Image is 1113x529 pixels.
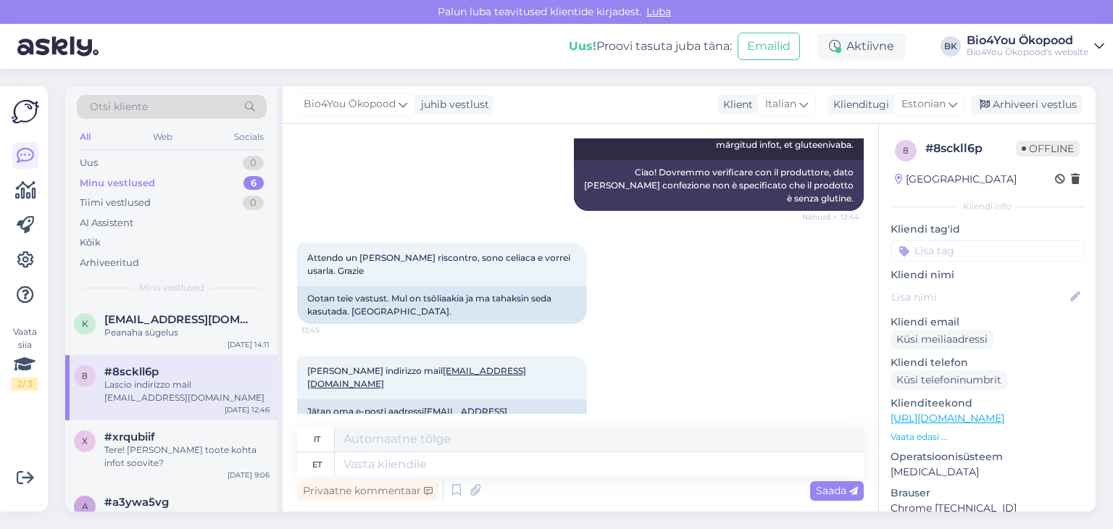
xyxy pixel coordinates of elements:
div: Klient [717,97,753,112]
img: Askly Logo [12,98,39,125]
p: Operatsioonisüsteem [891,449,1084,465]
span: Italian [765,96,796,112]
div: Lascio indirizzo mail [EMAIL_ADDRESS][DOMAIN_NAME] [104,378,270,404]
a: [URL][DOMAIN_NAME] [891,412,1004,425]
p: Vaata edasi ... [891,430,1084,443]
span: Saada [816,484,858,497]
div: # 8sckll6p [925,140,1016,157]
p: Kliendi email [891,315,1084,330]
div: Proovi tasuta juba täna: [569,38,732,55]
span: a [82,501,88,512]
div: 6 [243,176,264,191]
b: Uus! [569,39,596,53]
span: Estonian [901,96,946,112]
span: Offline [1016,141,1080,157]
p: Chrome [TECHNICAL_ID] [891,501,1084,516]
span: #8sckll6p [104,365,159,378]
div: Kõik [80,236,101,250]
p: Kliendi nimi [891,267,1084,283]
div: Arhiveeritud [80,256,139,270]
div: Jah, on olemas seal. [104,509,270,522]
div: Ciao! Dovremmo verificare con il produttore, dato [PERSON_NAME] confezione non è specificato che ... [574,160,864,211]
div: Tiimi vestlused [80,196,151,210]
div: 0 [243,156,264,170]
input: Lisa tag [891,240,1084,262]
div: Küsi telefoninumbrit [891,370,1007,390]
span: 12:45 [301,325,356,336]
div: [GEOGRAPHIC_DATA] [895,172,1017,187]
button: Emailid [738,33,800,60]
span: kaac608.ka@gmail.com [104,313,255,326]
p: [MEDICAL_DATA] [891,465,1084,480]
div: Küsi meiliaadressi [891,330,993,349]
div: BK [941,36,961,57]
p: Kliendi tag'id [891,222,1084,237]
div: Kliendi info [891,200,1084,213]
div: [DATE] 9:06 [228,470,270,480]
span: 8 [82,370,88,381]
input: Lisa nimi [891,289,1067,305]
div: 2 / 3 [12,378,38,391]
span: [PERSON_NAME] indirizzo mail [307,365,526,389]
p: Klienditeekond [891,396,1084,411]
span: Attendo un [PERSON_NAME] riscontro, sono celiaca e vorrei usarla. Grazie [307,252,572,276]
div: Vaata siia [12,325,38,391]
div: Arhiveeri vestlus [971,95,1083,114]
p: Kliendi telefon [891,355,1084,370]
div: Klienditugi [828,97,889,112]
div: Minu vestlused [80,176,155,191]
div: juhib vestlust [415,97,489,112]
a: Bio4You ÖkopoodBio4You Ökopood's website [967,35,1104,58]
div: et [312,452,322,477]
span: Otsi kliente [90,99,148,114]
span: Nähtud ✓ 12:44 [802,212,859,222]
div: AI Assistent [80,216,133,230]
span: x [82,436,88,446]
div: All [77,128,93,146]
span: k [82,318,88,329]
div: Tere! [PERSON_NAME] toote kohta infot soovite? [104,443,270,470]
div: Privaatne kommentaar [297,481,438,501]
div: Ootan teie vastust. Mul on tsöliaakia ja ma tahaksin seda kasutada. [GEOGRAPHIC_DATA]. [297,286,587,324]
div: [DATE] 12:46 [225,404,270,415]
div: 0 [243,196,264,210]
span: 8 [903,145,909,156]
div: [DATE] 14:11 [228,339,270,350]
div: Peanaha sügelus [104,326,270,339]
div: it [314,427,320,451]
span: Minu vestlused [139,281,204,294]
div: Socials [231,128,267,146]
span: Bio4You Ökopood [304,96,396,112]
span: #xrqubiif [104,430,155,443]
span: Luba [642,5,675,18]
div: Uus [80,156,98,170]
div: Bio4You Ökopood [967,35,1088,46]
span: #a3ywa5vg [104,496,169,509]
div: Aktiivne [817,33,906,59]
p: Brauser [891,486,1084,501]
div: Bio4You Ökopood's website [967,46,1088,58]
div: Jätan oma e-posti aadressi [297,399,587,437]
div: Web [150,128,175,146]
